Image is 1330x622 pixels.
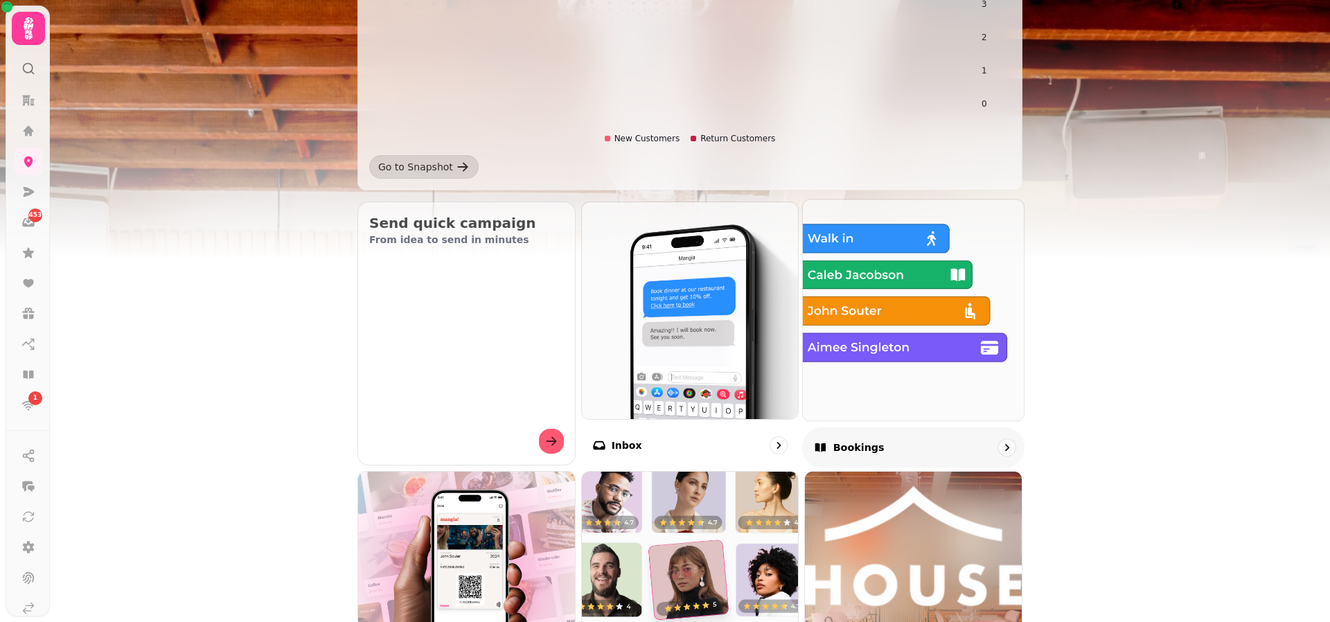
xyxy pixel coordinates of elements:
[15,208,42,236] a: 453
[792,188,1035,432] img: Bookings
[378,160,453,174] div: Go to Snapshot
[581,202,799,465] a: InboxInbox
[772,438,786,452] svg: go to
[582,202,799,419] img: Inbox
[982,99,987,109] tspan: 0
[357,202,576,465] button: Send quick campaignFrom idea to send in minutes
[1000,441,1013,454] svg: go to
[369,213,564,233] h2: Send quick campaign
[605,133,680,144] div: New Customers
[982,33,987,42] tspan: 2
[833,441,885,454] p: Bookings
[691,133,775,144] div: Return Customers
[982,66,987,75] tspan: 1
[369,155,479,179] a: Go to Snapshot
[29,211,42,220] span: 453
[33,393,37,403] span: 1
[612,438,642,452] p: Inbox
[802,199,1025,468] a: BookingsBookings
[15,391,42,419] a: 1
[369,233,564,247] p: From idea to send in minutes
